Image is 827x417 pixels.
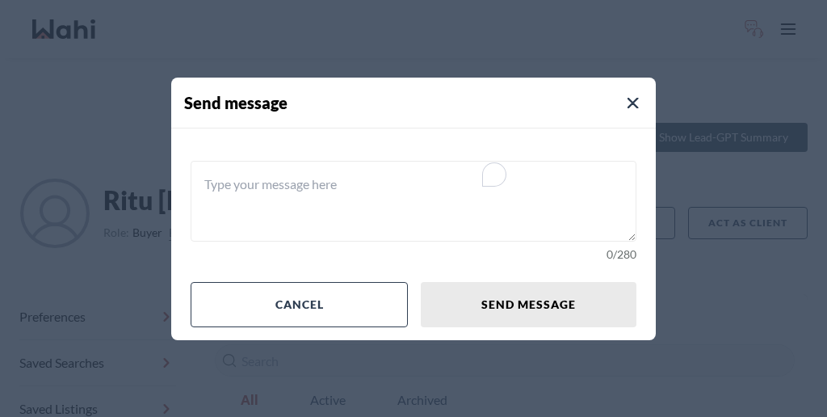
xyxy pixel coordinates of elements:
[191,282,408,327] button: Cancel
[191,246,636,263] div: 0 / 280
[191,161,636,242] textarea: To enrich screen reader interactions, please activate Accessibility in Grammarly extension settings
[623,94,643,113] button: Close Modal
[184,91,656,115] h4: Send message
[421,282,636,327] button: Send message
